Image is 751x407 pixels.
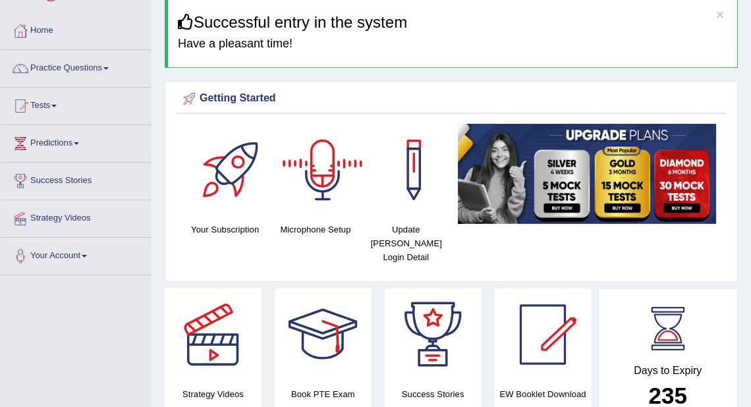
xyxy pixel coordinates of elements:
[186,223,264,236] h4: Your Subscription
[1,88,151,121] a: Tests
[1,163,151,196] a: Success Stories
[275,387,372,401] h4: Book PTE Exam
[1,200,151,233] a: Strategy Videos
[458,124,716,224] img: small5.jpg
[613,365,723,377] h4: Days to Expiry
[716,7,724,21] button: ×
[495,387,592,401] h4: EW Booklet Download
[165,387,262,401] h4: Strategy Videos
[1,13,151,45] a: Home
[1,238,151,271] a: Your Account
[368,223,445,264] h4: Update [PERSON_NAME] Login Detail
[178,14,727,31] h3: Successful entry in the system
[178,38,727,51] h4: Have a pleasant time!
[1,125,151,158] a: Predictions
[180,89,723,109] div: Getting Started
[277,223,354,236] h4: Microphone Setup
[385,387,482,401] h4: Success Stories
[1,50,151,83] a: Practice Questions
